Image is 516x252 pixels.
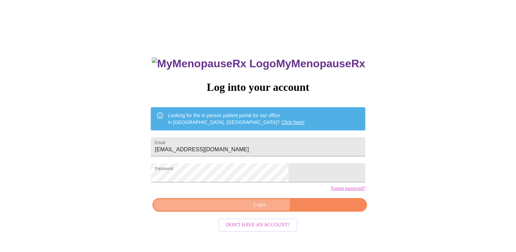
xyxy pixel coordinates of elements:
span: Don't have an account? [226,221,290,229]
button: Don't have an account? [219,219,297,232]
button: Login [152,198,367,212]
img: MyMenopauseRx Logo [152,57,276,70]
div: Looking for the in person patient portal for our office in [GEOGRAPHIC_DATA], [GEOGRAPHIC_DATA]? [168,109,305,128]
a: Click here! [281,120,305,125]
h3: Log into your account [151,81,365,94]
a: Forgot password? [331,186,365,191]
a: Don't have an account? [217,222,299,227]
span: Login [160,201,359,209]
h3: MyMenopauseRx [152,57,365,70]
